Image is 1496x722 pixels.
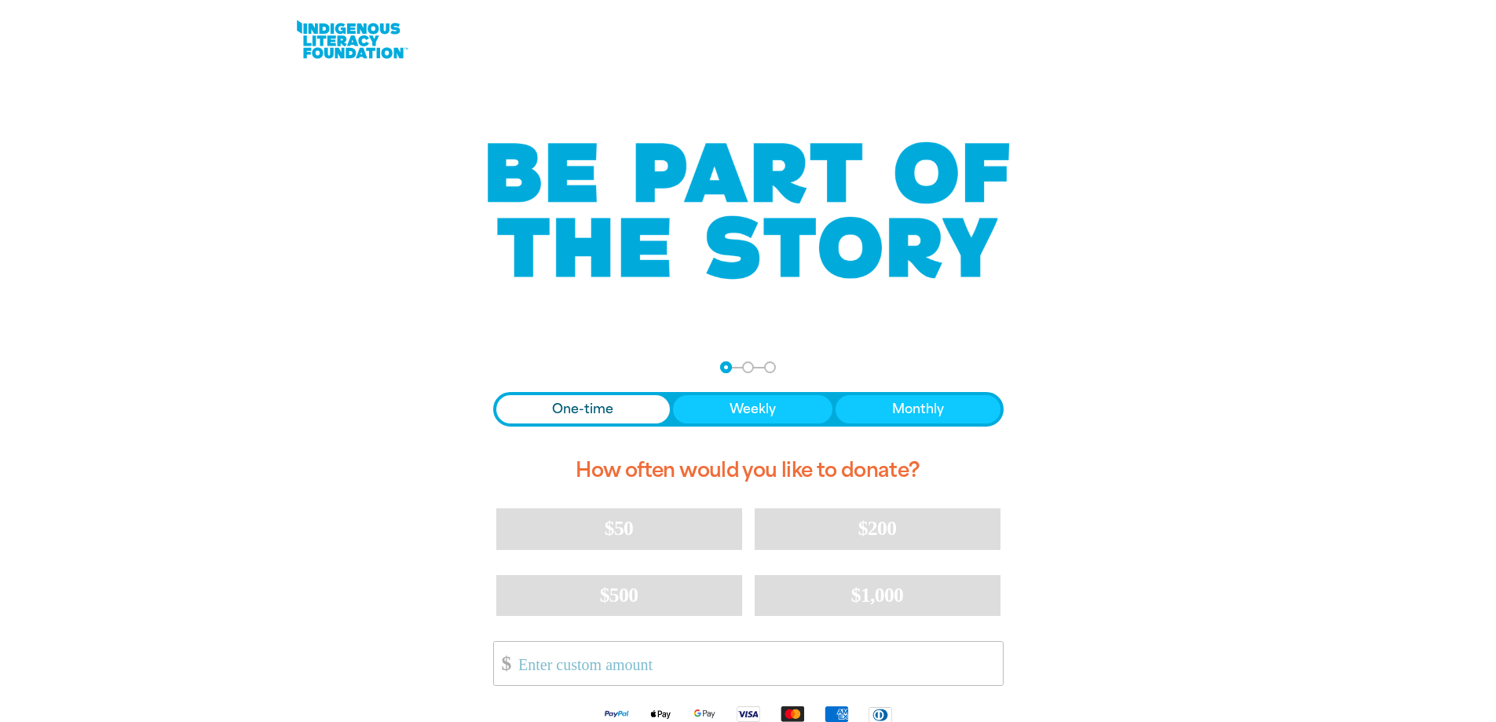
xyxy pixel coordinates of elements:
[496,575,742,616] button: $500
[496,508,742,549] button: $50
[507,642,1002,685] input: Enter custom amount
[755,508,1000,549] button: $200
[730,400,776,419] span: Weekly
[493,392,1004,427] div: Donation frequency
[605,517,633,540] span: $50
[552,400,613,419] span: One-time
[742,361,754,373] button: Navigate to step 2 of 3 to enter your details
[851,584,904,607] span: $1,000
[496,395,671,423] button: One-time
[493,445,1004,496] h2: How often would you like to donate?
[836,395,1000,423] button: Monthly
[600,584,638,607] span: $500
[720,361,732,373] button: Navigate to step 1 of 3 to enter your donation amount
[673,395,832,423] button: Weekly
[494,646,511,681] span: $
[892,400,944,419] span: Monthly
[858,517,897,540] span: $200
[755,575,1000,616] button: $1,000
[474,111,1023,311] img: Be part of the story
[764,361,776,373] button: Navigate to step 3 of 3 to enter your payment details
